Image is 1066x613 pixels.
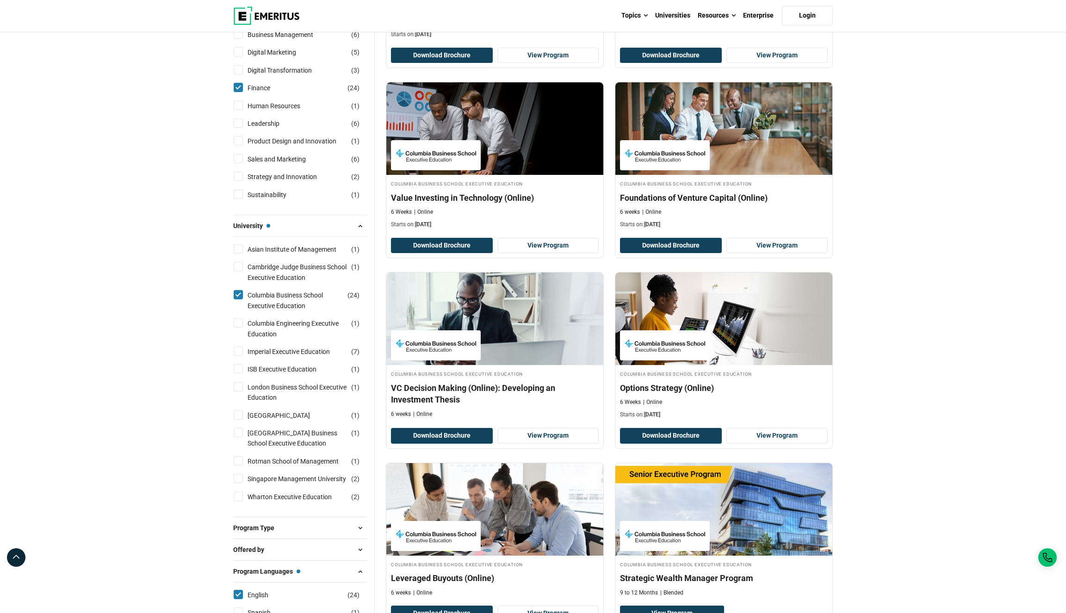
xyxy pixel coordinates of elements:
span: 2 [353,173,357,180]
h4: Options Strategy (Online) [620,382,828,394]
span: 24 [350,591,357,599]
span: ( ) [351,410,359,421]
a: Business Management [248,30,332,40]
a: Imperial Executive Education [248,347,348,357]
span: 2 [353,475,357,483]
p: 6 Weeks [620,398,641,406]
span: ( ) [351,118,359,129]
span: 6 [353,31,357,38]
a: Digital Marketing [248,47,315,57]
button: Download Brochure [620,238,722,254]
h4: Value Investing in Technology (Online) [391,192,599,204]
p: Online [642,208,661,216]
span: [DATE] [644,221,660,228]
a: Human Resources [248,101,319,111]
img: Foundations of Venture Capital (Online) | Online Finance Course [615,82,832,175]
a: Columbia Engineering Executive Education [248,318,366,339]
a: Rotman School of Management [248,456,357,466]
a: Cambridge Judge Business School Executive Education [248,262,366,283]
p: 6 weeks [391,589,411,597]
button: Download Brochure [391,238,493,254]
span: 1 [353,102,357,110]
img: Columbia Business School Executive Education [625,526,705,546]
span: 1 [353,263,357,271]
a: View Program [726,238,828,254]
span: [DATE] [415,221,431,228]
span: ( ) [351,244,359,254]
span: 1 [353,412,357,419]
a: English [248,590,287,600]
span: 24 [350,291,357,299]
a: Finance Course by Columbia Business School Executive Education - November 20, 2025 Columbia Busin... [615,82,832,233]
span: ( ) [351,65,359,75]
span: 1 [353,429,357,437]
img: Columbia Business School Executive Education [396,526,476,546]
p: Starts on: [391,221,599,229]
span: 6 [353,155,357,163]
span: ( ) [347,290,359,300]
h4: Columbia Business School Executive Education [620,560,828,568]
span: Program Languages [233,566,300,576]
span: 5 [353,49,357,56]
p: 9 to 12 Months [620,589,658,597]
button: Program Type [233,521,367,535]
span: 1 [353,191,357,198]
p: Online [414,208,433,216]
span: ( ) [351,382,359,392]
span: ( ) [351,101,359,111]
h4: Columbia Business School Executive Education [391,560,599,568]
h4: Columbia Business School Executive Education [620,370,828,378]
span: 2 [353,493,357,501]
button: Download Brochure [620,428,722,444]
img: Options Strategy (Online) | Online Finance Course [615,272,832,365]
span: ( ) [351,318,359,328]
button: Offered by [233,543,367,557]
span: 6 [353,120,357,127]
h4: Strategic Wealth Manager Program [620,572,828,584]
a: Columbia Business School Executive Education [248,290,366,311]
h4: Columbia Business School Executive Education [391,370,599,378]
span: ( ) [351,136,359,146]
a: Singapore Management University [248,474,365,484]
p: 6 weeks [620,208,640,216]
span: ( ) [351,474,359,484]
h4: Columbia Business School Executive Education [391,180,599,187]
button: Download Brochure [391,428,493,444]
span: ( ) [351,190,359,200]
a: ISB Executive Education [248,364,335,374]
h4: VC Decision Making (Online): Developing an Investment Thesis [391,382,599,405]
span: ( ) [351,456,359,466]
span: ( ) [351,30,359,40]
a: Finance Course by Columbia Business School Executive Education - Columbia Business School Executi... [615,463,832,601]
span: ( ) [347,590,359,600]
span: 3 [353,67,357,74]
span: ( ) [351,262,359,272]
a: Finance Course by Columbia Business School Executive Education - Columbia Business School Executi... [386,463,603,601]
button: University [233,219,367,233]
button: Program Languages [233,564,367,578]
a: Asian Institute of Management [248,244,355,254]
img: Columbia Business School Executive Education [396,335,476,356]
span: 1 [353,384,357,391]
p: Blended [660,589,683,597]
button: Download Brochure [620,48,722,63]
span: 24 [350,84,357,92]
a: Sustainability [248,190,305,200]
a: View Program [497,48,599,63]
p: Online [413,589,432,597]
a: Strategy and Innovation [248,172,335,182]
span: [DATE] [415,31,431,37]
a: Product Design and Innovation [248,136,355,146]
a: [GEOGRAPHIC_DATA] Business School Executive Education [248,428,366,449]
h4: Columbia Business School Executive Education [620,180,828,187]
a: Sales and Marketing [248,154,324,164]
span: 1 [353,320,357,327]
img: Columbia Business School Executive Education [396,145,476,166]
span: University [233,221,270,231]
a: Finance Course by Columbia Business School Executive Education - Columbia Business School Executi... [386,272,603,422]
a: Leadership [248,118,298,129]
img: Value Investing in Technology (Online) | Online Finance Course [386,82,603,175]
p: Starts on: [391,31,599,38]
p: 6 weeks [391,410,411,418]
p: Starts on: [620,411,828,419]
